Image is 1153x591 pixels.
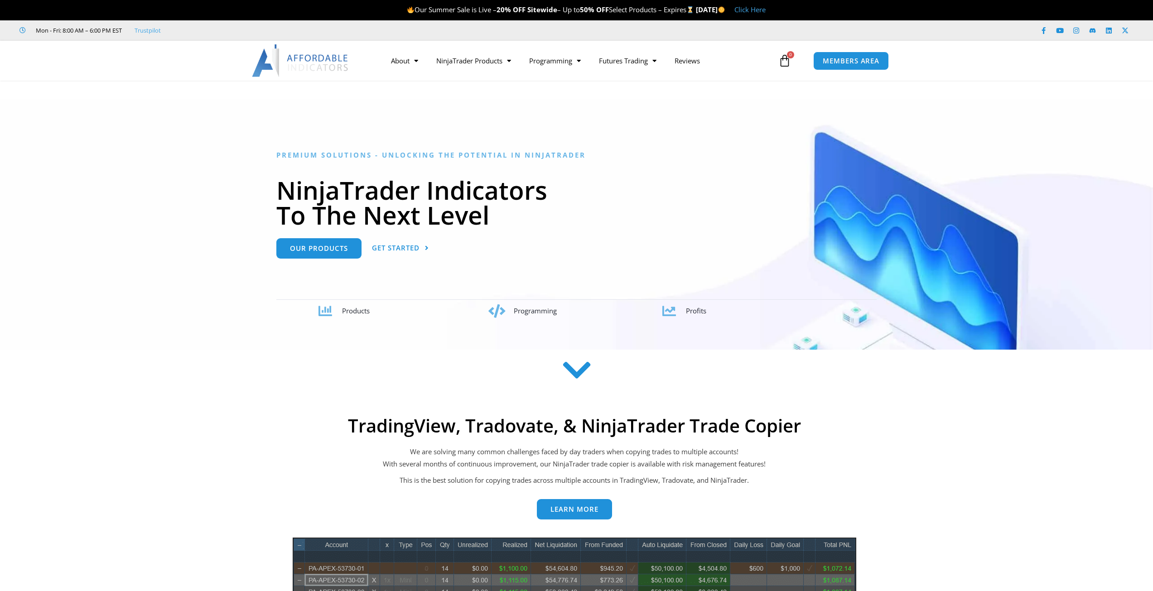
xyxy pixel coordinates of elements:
img: LogoAI | Affordable Indicators – NinjaTrader [252,44,349,77]
p: We are solving many common challenges faced by day traders when copying trades to multiple accoun... [285,446,864,471]
strong: Sitewide [527,5,557,14]
a: Our Products [276,238,362,259]
a: Programming [520,50,590,71]
a: 0 [765,48,805,74]
span: Get Started [372,245,420,251]
a: About [382,50,427,71]
strong: [DATE] [696,5,725,14]
span: Profits [686,306,706,315]
p: This is the best solution for copying trades across multiple accounts in TradingView, Tradovate, ... [285,474,864,487]
a: Get Started [372,238,429,259]
a: Click Here [734,5,766,14]
nav: Menu [382,50,776,71]
h6: Premium Solutions - Unlocking the Potential in NinjaTrader [276,151,877,159]
a: Reviews [666,50,709,71]
h2: TradingView, Tradovate, & NinjaTrader Trade Copier [285,415,864,437]
img: ⌛ [687,6,694,13]
span: MEMBERS AREA [823,58,879,64]
span: Learn more [550,506,598,513]
h1: NinjaTrader Indicators To The Next Level [276,178,877,227]
strong: 20% OFF [497,5,526,14]
span: Products [342,306,370,315]
a: Trustpilot [135,25,161,36]
strong: 50% OFF [580,5,609,14]
span: Our Products [290,245,348,252]
a: Futures Trading [590,50,666,71]
a: MEMBERS AREA [813,52,889,70]
span: Programming [514,306,557,315]
img: 🌞 [718,6,725,13]
span: Our Summer Sale is Live – – Up to Select Products – Expires [407,5,696,14]
a: NinjaTrader Products [427,50,520,71]
img: 🔥 [407,6,414,13]
span: 0 [787,51,794,58]
span: Mon - Fri: 8:00 AM – 6:00 PM EST [34,25,122,36]
a: Learn more [537,499,612,519]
